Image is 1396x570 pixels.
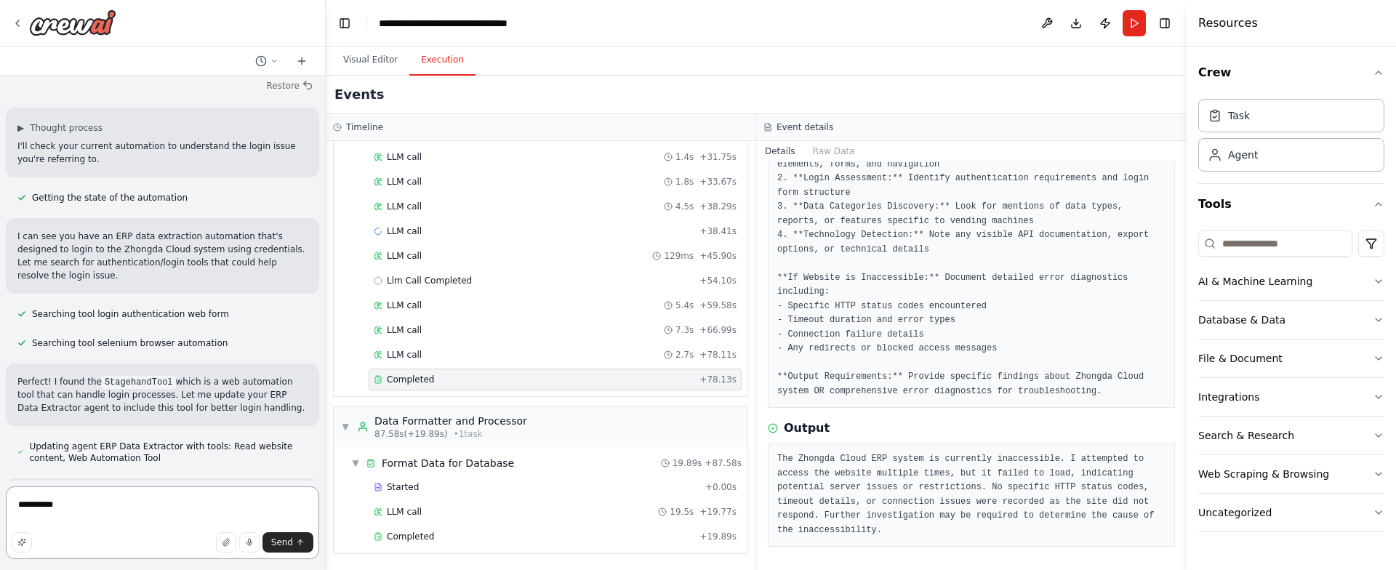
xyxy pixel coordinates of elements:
[30,122,103,134] span: Thought process
[387,300,422,311] span: LLM call
[784,420,830,437] h3: Output
[1198,467,1329,481] div: Web Scraping & Browsing
[216,532,236,553] button: Upload files
[1198,455,1384,493] button: Web Scraping & Browsing
[32,337,228,349] span: Searching tool selenium browser automation
[1198,52,1384,93] button: Crew
[804,141,864,161] button: Raw Data
[32,308,229,320] span: Searching tool login authentication web form
[260,76,319,96] button: Restore
[346,121,383,133] h3: Timeline
[699,300,737,311] span: + 59.58s
[705,481,737,493] span: + 0.00s
[374,414,527,428] div: Data Formatter and Processor
[699,531,737,542] span: + 19.89s
[699,176,737,188] span: + 33.67s
[675,300,694,311] span: 5.4s
[332,45,409,76] button: Visual Editor
[382,456,514,470] span: Format Data for Database
[1198,274,1312,289] div: AI & Machine Learning
[17,375,308,414] p: Perfect! I found the which is a web automation tool that can handle login processes. Let me updat...
[1198,390,1259,404] div: Integrations
[379,16,542,31] nav: breadcrumb
[664,250,694,262] span: 129ms
[699,374,737,385] span: + 78.13s
[387,176,422,188] span: LLM call
[341,421,350,433] span: ▼
[1198,428,1294,443] div: Search & Research
[1198,378,1384,416] button: Integrations
[334,84,384,105] h2: Events
[387,374,434,385] span: Completed
[239,532,260,553] button: Click to speak your automation idea
[1198,225,1384,544] div: Tools
[17,122,103,134] button: ▶Thought process
[387,250,422,262] span: LLM call
[675,176,694,188] span: 1.8s
[699,201,737,212] span: + 38.29s
[17,122,24,134] span: ▶
[387,324,422,336] span: LLM call
[777,452,1166,537] pre: The Zhongda Cloud ERP system is currently inaccessible. I attempted to access the website multipl...
[409,45,476,76] button: Execution
[675,349,694,361] span: 2.7s
[102,376,176,389] code: StagehandTool
[673,457,702,469] span: 19.89s
[1198,262,1384,300] button: AI & Machine Learning
[675,151,694,163] span: 1.4s
[699,349,737,361] span: + 78.11s
[1198,184,1384,225] button: Tools
[1198,93,1384,183] div: Crew
[29,441,308,464] span: Updating agent ERP Data Extractor with tools: Read website content, Web Automation Tool
[32,192,188,204] span: Getting the state of the automation
[670,506,694,518] span: 19.5s
[29,9,116,36] img: Logo
[1198,301,1384,339] button: Database & Data
[387,151,422,163] span: LLM call
[699,250,737,262] span: + 45.90s
[17,230,308,282] p: I can see you have an ERP data extraction automation that's designed to login to the Zhongda Clou...
[1155,13,1175,33] button: Hide right sidebar
[675,324,694,336] span: 7.3s
[1198,505,1272,520] div: Uncategorized
[777,121,833,133] h3: Event details
[387,225,422,237] span: LLM call
[454,428,483,440] span: • 1 task
[262,532,313,553] button: Send
[675,201,694,212] span: 4.5s
[387,201,422,212] span: LLM call
[351,457,360,469] span: ▼
[387,349,422,361] span: LLM call
[1198,313,1285,327] div: Database & Data
[1198,340,1384,377] button: File & Document
[290,52,313,70] button: Start a new chat
[699,324,737,336] span: + 66.99s
[334,13,355,33] button: Hide left sidebar
[387,531,434,542] span: Completed
[699,151,737,163] span: + 31.75s
[17,140,308,166] p: I'll check your current automation to understand the login issue you're referring to.
[1198,494,1384,531] button: Uncategorized
[699,275,737,286] span: + 54.10s
[271,537,293,548] span: Send
[756,141,804,161] button: Details
[387,481,419,493] span: Started
[12,532,32,553] button: Improve this prompt
[699,225,737,237] span: + 38.41s
[374,428,448,440] span: 87.58s (+19.89s)
[1228,148,1258,162] div: Agent
[1198,351,1283,366] div: File & Document
[705,457,742,469] span: + 87.58s
[249,52,284,70] button: Switch to previous chat
[777,58,1166,398] pre: **Analyze the Zhongda Cloud ERP system at [URL][DOMAIN_NAME] **Primary Goal:** Extract specific i...
[1198,417,1384,454] button: Search & Research
[1198,15,1258,32] h4: Resources
[387,506,422,518] span: LLM call
[387,275,472,286] span: Llm Call Completed
[1228,108,1250,123] div: Task
[699,506,737,518] span: + 19.77s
